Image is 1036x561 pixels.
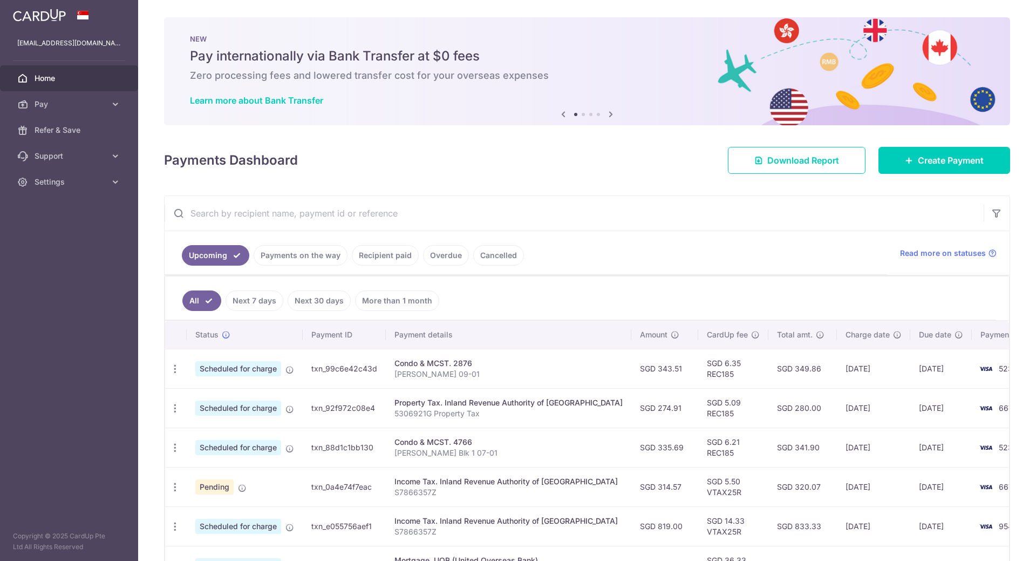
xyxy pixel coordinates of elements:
[303,388,386,428] td: txn_92f972c08e4
[394,526,623,537] p: S7866357Z
[910,349,972,388] td: [DATE]
[999,522,1018,531] span: 9546
[190,35,984,43] p: NEW
[303,467,386,506] td: txn_0a4e74f7eac
[910,388,972,428] td: [DATE]
[355,290,439,311] a: More than 1 month
[837,506,910,546] td: [DATE]
[394,437,623,448] div: Condo & MCST. 4766
[631,428,698,467] td: SGD 335.69
[910,428,972,467] td: [DATE]
[837,428,910,467] td: [DATE]
[768,506,837,546] td: SGD 833.33
[698,506,768,546] td: SGD 14.33 VTAX25R
[35,99,106,110] span: Pay
[182,290,221,311] a: All
[631,467,698,506] td: SGD 314.57
[900,248,997,259] a: Read more on statuses
[164,17,1010,125] img: Bank transfer banner
[698,428,768,467] td: SGD 6.21 REC185
[190,69,984,82] h6: Zero processing fees and lowered transfer cost for your overseas expenses
[303,321,386,349] th: Payment ID
[910,506,972,546] td: [DATE]
[288,290,351,311] a: Next 30 days
[999,443,1017,452] span: 5235
[846,329,890,340] span: Charge date
[164,151,298,170] h4: Payments Dashboard
[195,329,219,340] span: Status
[631,349,698,388] td: SGD 343.51
[394,397,623,408] div: Property Tax. Inland Revenue Authority of [GEOGRAPHIC_DATA]
[698,349,768,388] td: SGD 6.35 REC185
[35,151,106,161] span: Support
[837,388,910,428] td: [DATE]
[303,428,386,467] td: txn_88d1c1bb130
[182,245,249,266] a: Upcoming
[165,196,984,231] input: Search by recipient name, payment id or reference
[631,506,698,546] td: SGD 819.00
[900,248,986,259] span: Read more on statuses
[878,147,1010,174] a: Create Payment
[631,388,698,428] td: SGD 274.91
[35,73,106,84] span: Home
[975,441,997,454] img: Bank Card
[303,349,386,388] td: txn_99c6e42c43d
[728,147,865,174] a: Download Report
[975,402,997,415] img: Bank Card
[975,481,997,494] img: Bank Card
[473,245,524,266] a: Cancelled
[226,290,283,311] a: Next 7 days
[768,349,837,388] td: SGD 349.86
[394,516,623,526] div: Income Tax. Inland Revenue Authority of [GEOGRAPHIC_DATA]
[698,388,768,428] td: SGD 5.09 REC185
[195,479,234,495] span: Pending
[190,95,323,106] a: Learn more about Bank Transfer
[999,364,1017,373] span: 5235
[394,487,623,498] p: S7866357Z
[918,154,984,167] span: Create Payment
[254,245,347,266] a: Payments on the way
[707,329,748,340] span: CardUp fee
[640,329,667,340] span: Amount
[698,467,768,506] td: SGD 5.50 VTAX25R
[17,38,121,49] p: [EMAIL_ADDRESS][DOMAIN_NAME]
[394,408,623,419] p: 5306921G Property Tax
[195,440,281,455] span: Scheduled for charge
[999,482,1018,491] span: 6676
[35,125,106,136] span: Refer & Save
[768,428,837,467] td: SGD 341.90
[195,361,281,376] span: Scheduled for charge
[195,401,281,416] span: Scheduled for charge
[303,506,386,546] td: txn_e055756aef1
[975,520,997,533] img: Bank Card
[394,369,623,380] p: [PERSON_NAME] 09-01
[768,467,837,506] td: SGD 320.07
[777,329,813,340] span: Total amt.
[975,362,997,375] img: Bank Card
[910,467,972,506] td: [DATE]
[35,177,106,187] span: Settings
[190,48,984,65] h5: Pay internationally via Bank Transfer at $0 fees
[352,245,419,266] a: Recipient paid
[919,329,951,340] span: Due date
[768,388,837,428] td: SGD 280.00
[837,467,910,506] td: [DATE]
[394,476,623,487] div: Income Tax. Inland Revenue Authority of [GEOGRAPHIC_DATA]
[394,358,623,369] div: Condo & MCST. 2876
[423,245,469,266] a: Overdue
[195,519,281,534] span: Scheduled for charge
[394,448,623,458] p: [PERSON_NAME] Blk 1 07-01
[13,9,66,22] img: CardUp
[837,349,910,388] td: [DATE]
[999,403,1018,413] span: 6676
[386,321,631,349] th: Payment details
[767,154,839,167] span: Download Report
